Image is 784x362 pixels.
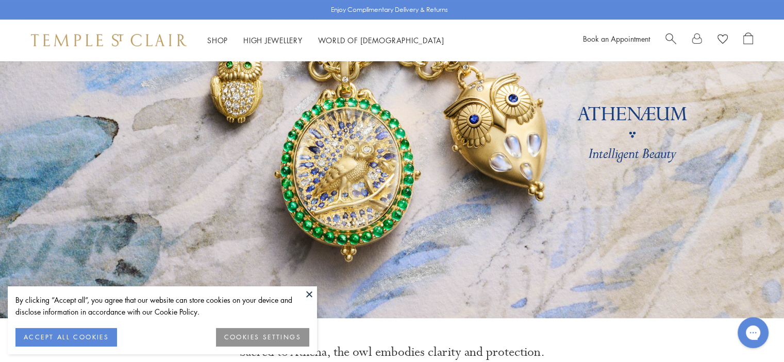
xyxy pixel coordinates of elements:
a: Book an Appointment [583,33,650,44]
p: Enjoy Complimentary Delivery & Returns [331,5,448,15]
a: World of [DEMOGRAPHIC_DATA]World of [DEMOGRAPHIC_DATA] [318,35,444,45]
img: Temple St. Clair [31,34,187,46]
nav: Main navigation [207,34,444,47]
a: Search [665,32,676,48]
div: By clicking “Accept all”, you agree that our website can store cookies on your device and disclos... [15,294,309,318]
a: High JewelleryHigh Jewellery [243,35,303,45]
a: View Wishlist [718,32,728,48]
button: COOKIES SETTINGS [216,328,309,347]
button: ACCEPT ALL COOKIES [15,328,117,347]
a: Open Shopping Bag [743,32,753,48]
iframe: Gorgias live chat messenger [732,314,774,352]
a: ShopShop [207,35,228,45]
